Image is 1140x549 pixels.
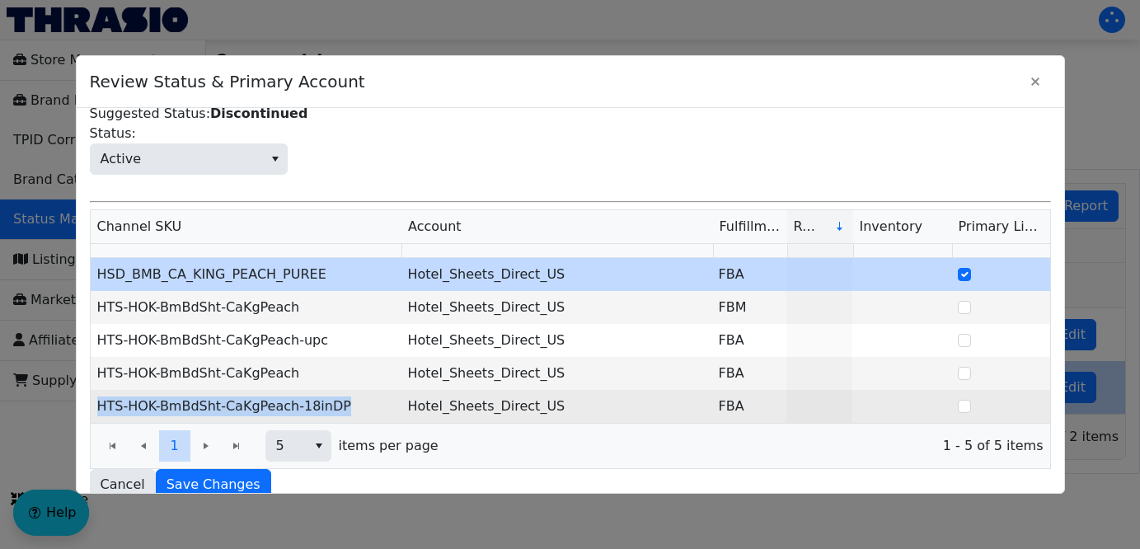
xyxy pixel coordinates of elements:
input: Select Row [958,301,971,314]
td: Hotel_Sheets_Direct_US [401,291,712,324]
button: Page 1 [159,430,190,462]
td: FBM [712,291,786,324]
span: Review Status & Primary Account [90,61,1020,102]
td: FBA [712,390,786,423]
span: Status: [90,124,136,143]
div: Page 1 of 1 [91,423,1050,468]
td: HTS-HOK-BmBdSht-CaKgPeach [91,357,401,390]
span: Status: [90,143,288,175]
button: Cancel [90,469,156,500]
span: 5 [276,436,297,456]
span: Account [408,217,462,237]
td: Hotel_Sheets_Direct_US [401,258,712,291]
span: 1 - 5 of 5 items [452,436,1044,456]
span: Revenue [794,217,821,237]
button: Save Changes [156,469,271,500]
td: FBA [712,324,786,357]
span: 1 [170,436,178,456]
td: HSD_BMB_CA_KING_PEACH_PUREE [91,258,401,291]
button: select [263,144,287,174]
span: Save Changes [167,475,260,495]
span: Primary Listing [959,218,1058,234]
span: Cancel [101,475,145,495]
input: Select Row [958,400,971,413]
span: Fulfillment [720,217,781,237]
span: items per page [339,436,439,456]
td: HTS-HOK-BmBdSht-CaKgPeach-upc [91,324,401,357]
button: select [307,431,331,461]
span: Active [101,149,142,169]
td: Hotel_Sheets_Direct_US [401,324,712,357]
td: FBA [712,258,786,291]
div: Name: Acquired Brand: ASIN: Channel-Market: Suggested Status: [90,5,1051,500]
input: Select Row [958,367,971,380]
input: Select Row [958,268,971,281]
span: Page size [265,430,331,462]
td: HTS-HOK-BmBdSht-CaKgPeach-18inDP [91,390,401,423]
td: Hotel_Sheets_Direct_US [401,357,712,390]
label: Discontinued [210,106,307,121]
td: HTS-HOK-BmBdSht-CaKgPeach [91,291,401,324]
td: Hotel_Sheets_Direct_US [401,390,712,423]
td: FBA [712,357,786,390]
button: Close [1020,66,1051,97]
span: Inventory [860,217,922,237]
input: Select Row [958,334,971,347]
span: Channel SKU [97,217,182,237]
